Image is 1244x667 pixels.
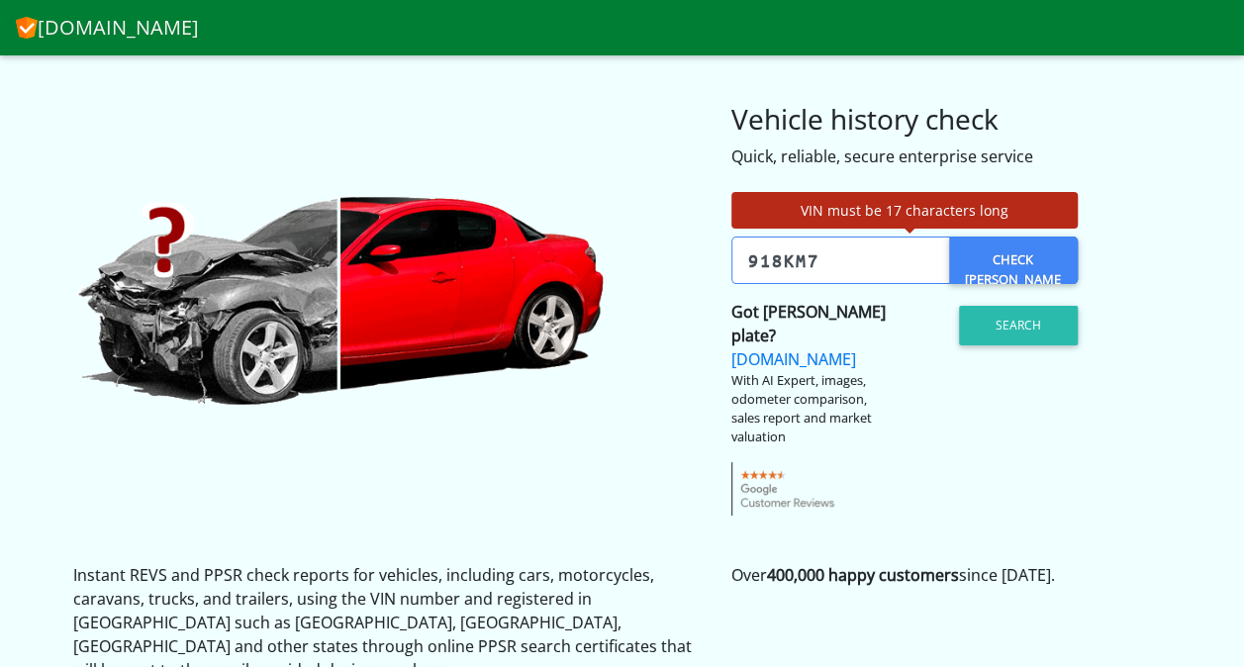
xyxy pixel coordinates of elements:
[731,371,890,447] div: With AI Expert, images, odometer comparison, sales report and market valuation
[731,563,1172,587] p: Over since [DATE].
[949,237,1078,284] a: Check [PERSON_NAME]?
[731,462,845,516] img: gcr-badge-transparent.png.pagespeed.ce.05XcFOhvEz.png
[16,13,38,39] img: CheckVIN.com.au logo
[959,306,1078,345] button: Search
[731,348,856,370] a: [DOMAIN_NAME]
[731,103,1172,137] h3: Vehicle history check
[731,144,1172,168] div: Quick, reliable, secure enterprise service
[731,301,886,346] strong: Got [PERSON_NAME] plate?
[16,8,199,48] a: [DOMAIN_NAME]
[801,201,1008,220] span: VIN must be 17 characters long
[73,192,608,409] img: CheckVIN
[767,564,959,586] strong: 400,000 happy customers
